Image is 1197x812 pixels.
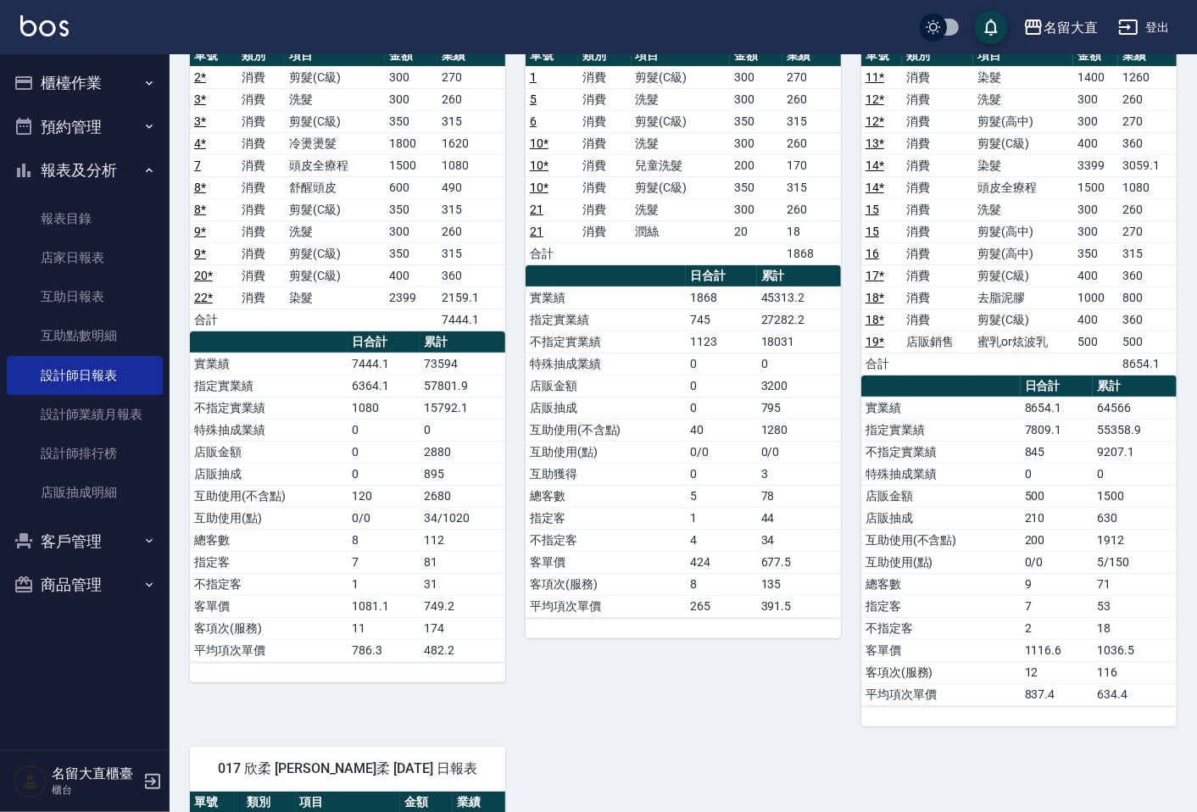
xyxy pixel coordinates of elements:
[757,286,841,309] td: 45313.2
[861,507,1021,529] td: 店販抽成
[237,66,285,88] td: 消費
[730,176,782,198] td: 350
[437,176,505,198] td: 490
[190,375,348,397] td: 指定實業績
[237,88,285,110] td: 消費
[526,45,841,265] table: a dense table
[686,419,756,441] td: 40
[285,132,385,154] td: 冷燙燙髮
[14,765,47,798] img: Person
[866,203,879,216] a: 15
[1118,45,1176,67] th: 業績
[757,331,841,353] td: 18031
[190,397,348,419] td: 不指定實業績
[237,220,285,242] td: 消費
[1073,331,1118,353] td: 500
[285,198,385,220] td: 剪髮(C級)
[902,242,973,264] td: 消費
[973,286,1073,309] td: 去脂泥膠
[973,264,1073,286] td: 剪髮(C級)
[526,265,841,618] table: a dense table
[973,66,1073,88] td: 染髮
[861,463,1021,485] td: 特殊抽成業績
[686,463,756,485] td: 0
[1118,132,1176,154] td: 360
[1093,375,1176,398] th: 累計
[285,264,385,286] td: 剪髮(C級)
[7,105,163,149] button: 預約管理
[973,154,1073,176] td: 染髮
[973,88,1073,110] td: 洗髮
[437,198,505,220] td: 315
[1021,441,1094,463] td: 845
[348,551,420,573] td: 7
[1021,463,1094,485] td: 0
[190,45,237,67] th: 單號
[861,441,1021,463] td: 不指定實業績
[526,375,686,397] td: 店販金額
[420,573,505,595] td: 31
[52,765,138,782] h5: 名留大直櫃臺
[1118,110,1176,132] td: 270
[757,485,841,507] td: 78
[686,573,756,595] td: 8
[632,198,730,220] td: 洗髮
[385,132,437,154] td: 1800
[1093,551,1176,573] td: 5/150
[526,242,578,264] td: 合計
[385,242,437,264] td: 350
[385,198,437,220] td: 350
[902,110,973,132] td: 消費
[7,277,163,316] a: 互助日報表
[757,397,841,419] td: 795
[973,220,1073,242] td: 剪髮(高中)
[530,225,543,238] a: 21
[420,397,505,419] td: 15792.1
[861,45,1177,375] table: a dense table
[730,88,782,110] td: 300
[285,286,385,309] td: 染髮
[578,220,631,242] td: 消費
[7,356,163,395] a: 設計師日報表
[902,286,973,309] td: 消費
[420,441,505,463] td: 2880
[578,110,631,132] td: 消費
[686,529,756,551] td: 4
[526,507,686,529] td: 指定客
[526,353,686,375] td: 特殊抽成業績
[190,441,348,463] td: 店販金額
[526,573,686,595] td: 客項次(服務)
[1093,507,1176,529] td: 630
[866,225,879,238] a: 15
[420,529,505,551] td: 112
[1021,419,1094,441] td: 7809.1
[1073,154,1118,176] td: 3399
[1044,17,1098,38] div: 名留大直
[782,176,841,198] td: 315
[530,92,537,106] a: 5
[190,485,348,507] td: 互助使用(不含點)
[437,220,505,242] td: 260
[20,15,69,36] img: Logo
[730,220,782,242] td: 20
[1118,309,1176,331] td: 360
[385,66,437,88] td: 300
[190,463,348,485] td: 店販抽成
[757,419,841,441] td: 1280
[632,132,730,154] td: 洗髮
[385,45,437,67] th: 金額
[1118,176,1176,198] td: 1080
[686,265,756,287] th: 日合計
[526,463,686,485] td: 互助獲得
[526,551,686,573] td: 客單價
[757,265,841,287] th: 累計
[437,286,505,309] td: 2159.1
[973,132,1073,154] td: 剪髮(C級)
[974,10,1008,44] button: save
[1073,110,1118,132] td: 300
[861,485,1021,507] td: 店販金額
[190,45,505,331] table: a dense table
[782,66,841,88] td: 270
[1073,264,1118,286] td: 400
[1021,529,1094,551] td: 200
